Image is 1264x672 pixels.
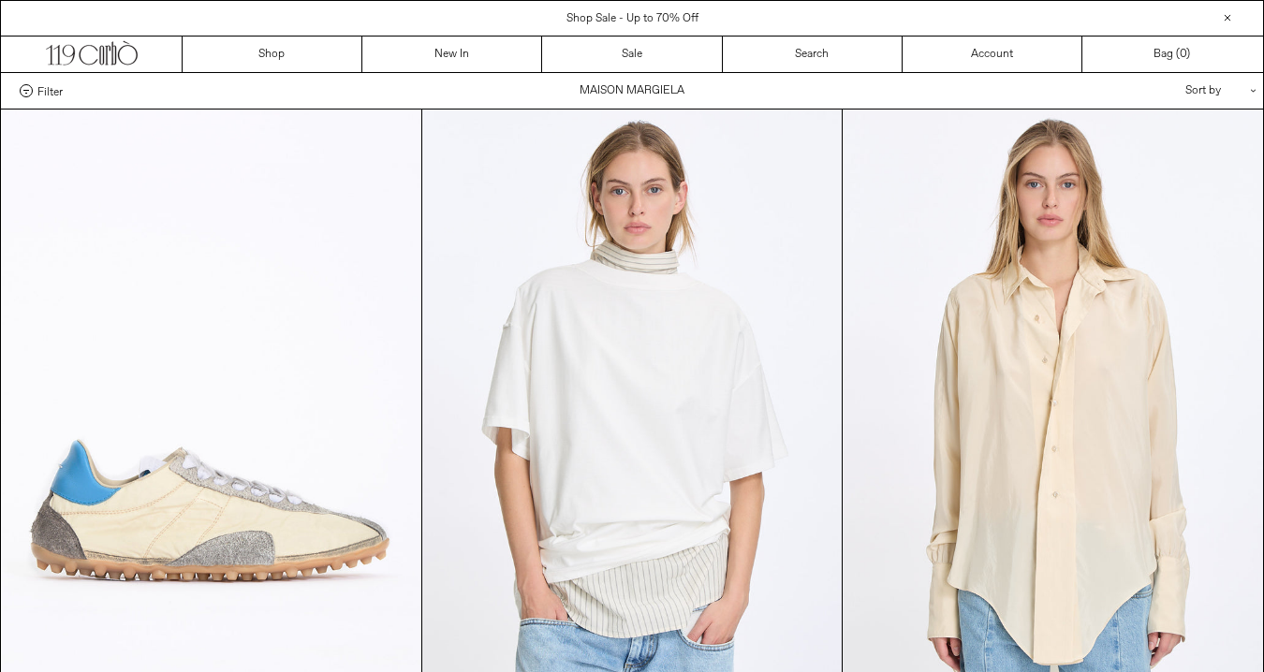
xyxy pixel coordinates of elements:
[183,37,362,72] a: Shop
[37,84,63,97] span: Filter
[1076,73,1244,109] div: Sort by
[1180,46,1190,63] span: )
[362,37,542,72] a: New In
[1082,37,1262,72] a: Bag ()
[542,37,722,72] a: Sale
[566,11,698,26] a: Shop Sale - Up to 70% Off
[1180,47,1186,62] span: 0
[723,37,903,72] a: Search
[903,37,1082,72] a: Account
